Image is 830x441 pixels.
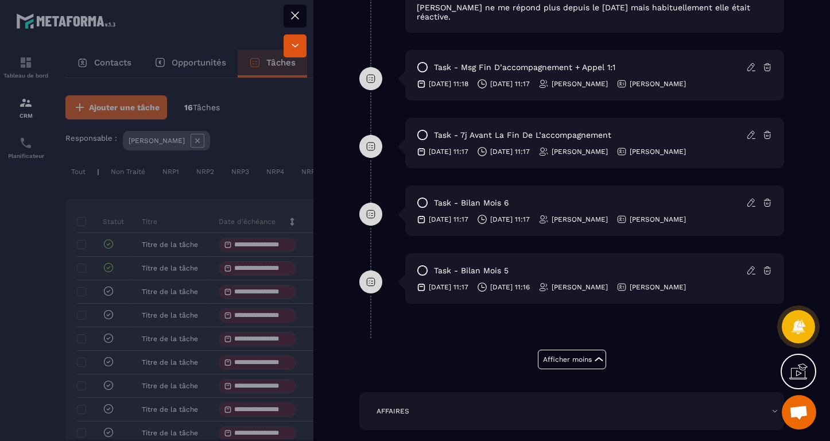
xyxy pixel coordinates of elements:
p: task - Bilan mois 6 [434,198,509,208]
p: task - 7j avant la fin de l’accompagnement [434,130,611,141]
p: [PERSON_NAME] [552,283,608,292]
p: [PERSON_NAME] [630,79,686,88]
p: [DATE] 11:18 [429,79,468,88]
p: [DATE] 11:16 [490,283,530,292]
p: [DATE] 11:17 [490,215,530,224]
p: [PERSON_NAME] [630,215,686,224]
p: [PERSON_NAME] [552,147,608,156]
p: [DATE] 11:17 [429,283,468,292]
div: Ouvrir le chat [782,395,816,430]
p: [DATE] 11:17 [490,147,530,156]
p: AFFAIRES [377,407,409,416]
p: [DATE] 11:17 [429,215,468,224]
p: [PERSON_NAME] [630,283,686,292]
p: [DATE] 11:17 [490,79,530,88]
button: Afficher moins [538,350,606,369]
p: task - Bilan mois 5 [434,265,509,276]
p: [PERSON_NAME] [552,215,608,224]
p: [PERSON_NAME] [630,147,686,156]
p: [DATE] 11:17 [429,147,468,156]
p: [PERSON_NAME] [552,79,608,88]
